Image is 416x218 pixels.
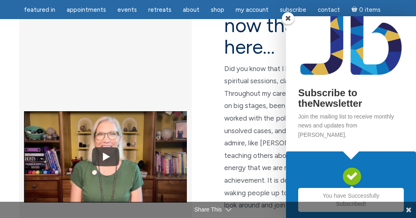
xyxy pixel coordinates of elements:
[298,112,404,139] p: Join the mailing list to receive monthly news and updates from [PERSON_NAME].
[211,6,224,13] span: Shop
[62,2,111,18] a: Appointments
[224,63,397,212] p: Did you know that I have been offering metaphysical & spiritual sessions, classes, & healings for...
[298,188,404,212] h2: You have Successfully Subscribed!
[143,2,176,18] a: Retreats
[148,6,171,13] span: Retreats
[280,6,306,13] span: Subscribe
[231,2,273,18] a: My Account
[313,2,345,18] a: Contact
[359,7,381,13] span: 0 items
[117,6,137,13] span: Events
[224,15,397,58] h2: now that you are here…
[19,2,60,18] a: featured in
[275,2,311,18] a: Subscribe
[347,1,386,18] a: Cart0 items
[236,6,269,13] span: My Account
[351,6,359,13] i: Cart
[113,2,142,18] a: Events
[67,6,106,13] span: Appointments
[318,6,340,13] span: Contact
[24,6,55,13] span: featured in
[178,2,204,18] a: About
[298,88,404,109] h2: Subscribe to theNewsletter
[183,6,199,13] span: About
[206,2,229,18] a: Shop
[24,96,187,218] img: YouTube video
